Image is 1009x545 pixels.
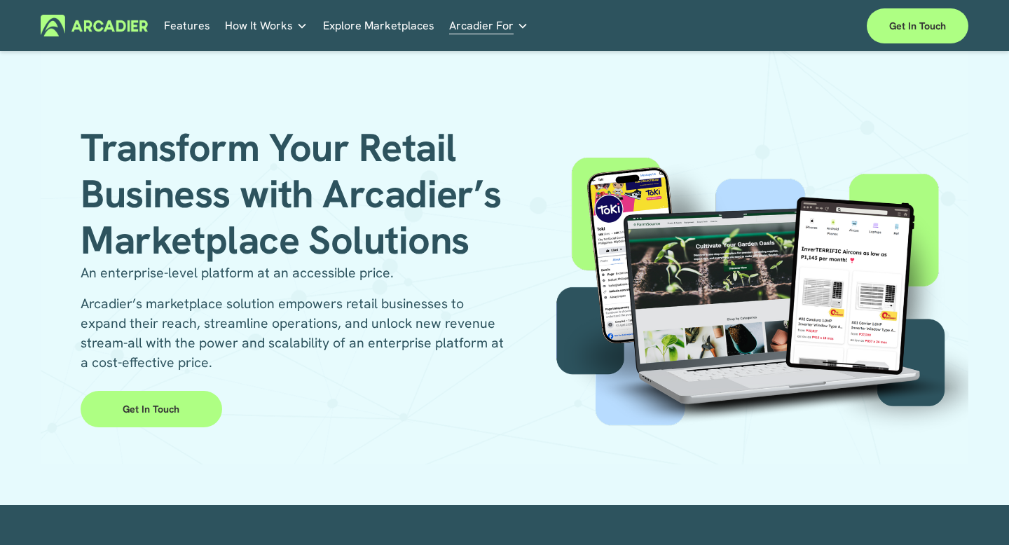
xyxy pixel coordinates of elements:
span: How It Works [225,16,293,36]
span: Arcadier For [449,16,514,36]
p: Arcadier’s marketplace solution empowers retail businesses to expand their reach, streamline oper... [81,294,504,373]
a: Get in Touch [81,391,222,427]
img: Arcadier [41,15,148,36]
a: Get in touch [867,8,968,43]
a: folder dropdown [225,15,308,36]
h1: Transform Your Retail Business with Arcadier’s Marketplace Solutions [81,125,540,263]
p: An enterprise-level platform at an accessible price. [81,263,504,283]
a: Features [164,15,210,36]
a: folder dropdown [449,15,528,36]
a: Explore Marketplaces [323,15,434,36]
